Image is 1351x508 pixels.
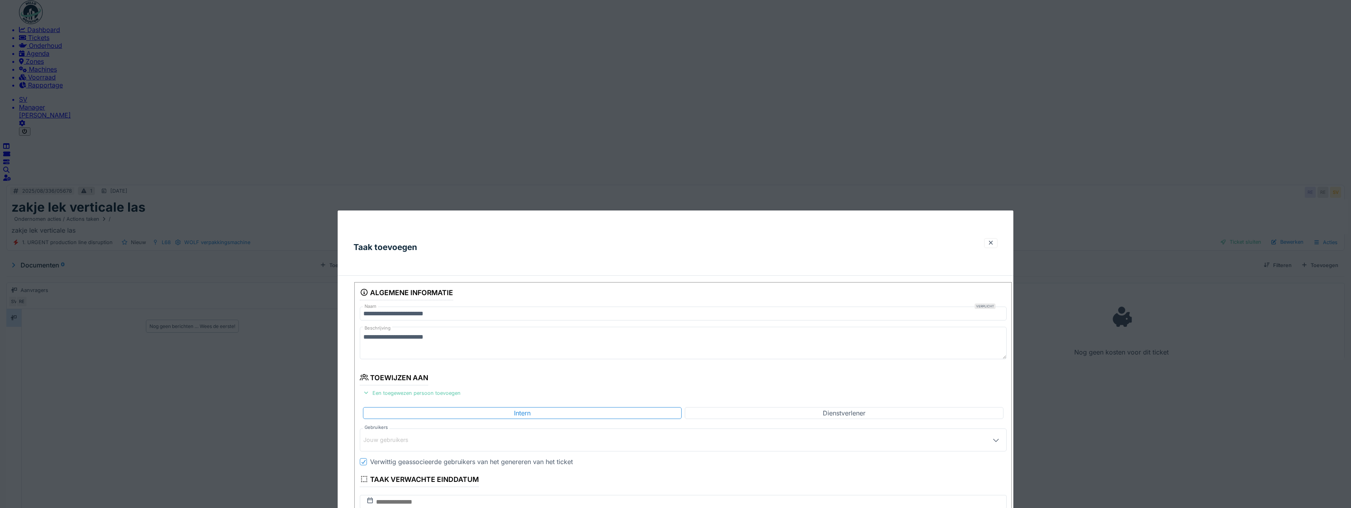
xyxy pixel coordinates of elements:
div: Toewijzen aan [360,372,428,385]
div: Intern [514,409,531,417]
label: Beschrijving [363,323,392,332]
label: Gebruikers [363,424,389,430]
div: Verplicht [975,303,996,309]
div: Algemene informatie [360,286,453,300]
div: Taak verwachte einddatum [360,473,479,487]
div: Een toegewezen persoon toevoegen [360,388,464,397]
label: Naam [363,303,378,309]
div: Jouw gebruikers [363,436,419,443]
h3: Taak toevoegen [353,242,417,252]
div: Verwittig geassocieerde gebruikers van het genereren van het ticket [370,457,573,465]
div: Dienstverlener [823,409,865,417]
